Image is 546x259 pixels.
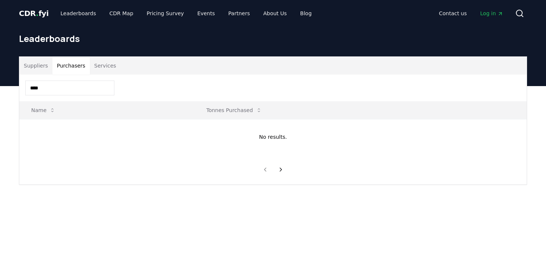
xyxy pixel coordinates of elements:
nav: Main [433,7,509,20]
span: . [36,9,39,18]
button: Suppliers [19,57,52,75]
button: Tonnes Purchased [201,103,268,118]
td: No results. [19,119,527,155]
button: Name [25,103,61,118]
a: CDR.fyi [19,8,49,19]
a: Partners [222,7,256,20]
button: Purchasers [52,57,90,75]
a: Log in [474,7,509,20]
a: Blog [294,7,318,20]
button: Services [90,57,121,75]
button: next page [274,162,287,177]
span: CDR fyi [19,9,49,18]
a: CDR Map [104,7,139,20]
span: Log in [480,10,503,17]
a: Pricing Survey [141,7,190,20]
h1: Leaderboards [19,33,527,45]
a: Leaderboards [55,7,102,20]
a: Contact us [433,7,473,20]
a: About Us [257,7,293,20]
a: Events [191,7,221,20]
nav: Main [55,7,318,20]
